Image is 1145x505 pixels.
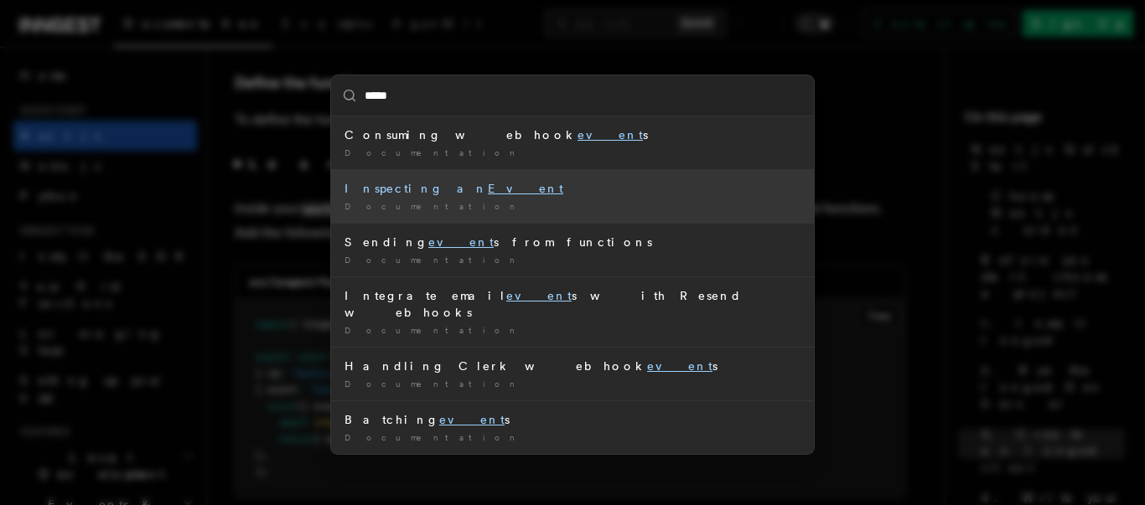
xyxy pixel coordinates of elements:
[345,432,521,442] span: Documentation
[345,147,521,157] span: Documentation
[578,128,643,142] mark: event
[488,182,563,195] mark: Event
[345,255,521,265] span: Documentation
[345,234,800,250] div: Sending s from functions
[428,235,494,249] mark: event
[506,289,572,302] mark: event
[345,287,800,321] div: Integrate email s with Resend webhooks
[345,411,800,428] div: Batching s
[345,180,800,197] div: Inspecting an
[647,359,712,373] mark: event
[345,358,800,374] div: Handling Clerk webhook s
[345,126,800,143] div: Consuming webhook s
[345,379,521,389] span: Documentation
[345,325,521,335] span: Documentation
[439,413,505,426] mark: event
[345,201,521,211] span: Documentation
